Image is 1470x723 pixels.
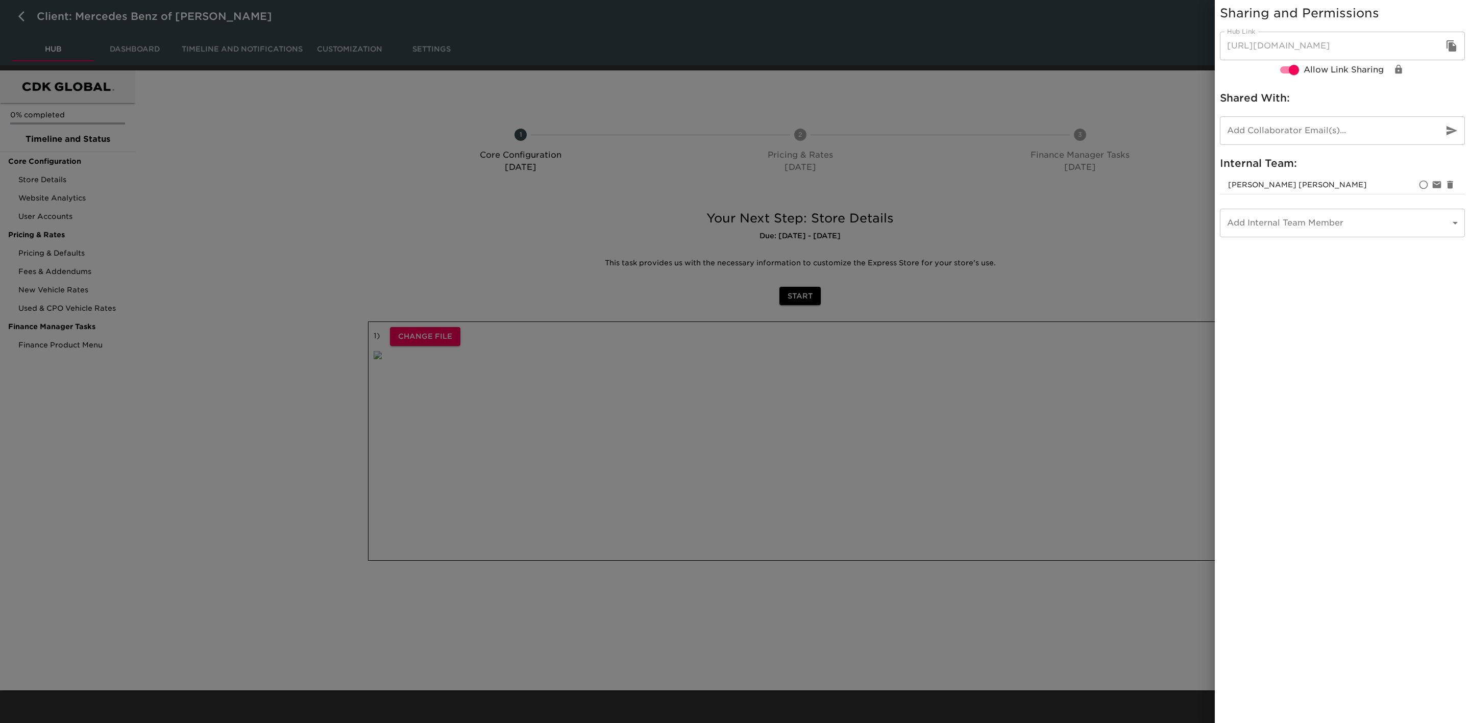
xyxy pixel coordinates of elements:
h6: Shared With: [1220,90,1465,106]
span: matthew.grajales@cdk.com [1228,181,1367,189]
div: Set as primay account owner [1417,178,1430,191]
h6: Internal Team: [1220,155,1465,171]
span: Allow Link Sharing [1304,64,1384,76]
div: Disable notifications for matthew.grajales@cdk.com [1430,178,1443,191]
div: ​ [1220,209,1465,237]
h5: Sharing and Permissions [1220,5,1465,21]
div: Remove matthew.grajales@cdk.com [1443,178,1457,191]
